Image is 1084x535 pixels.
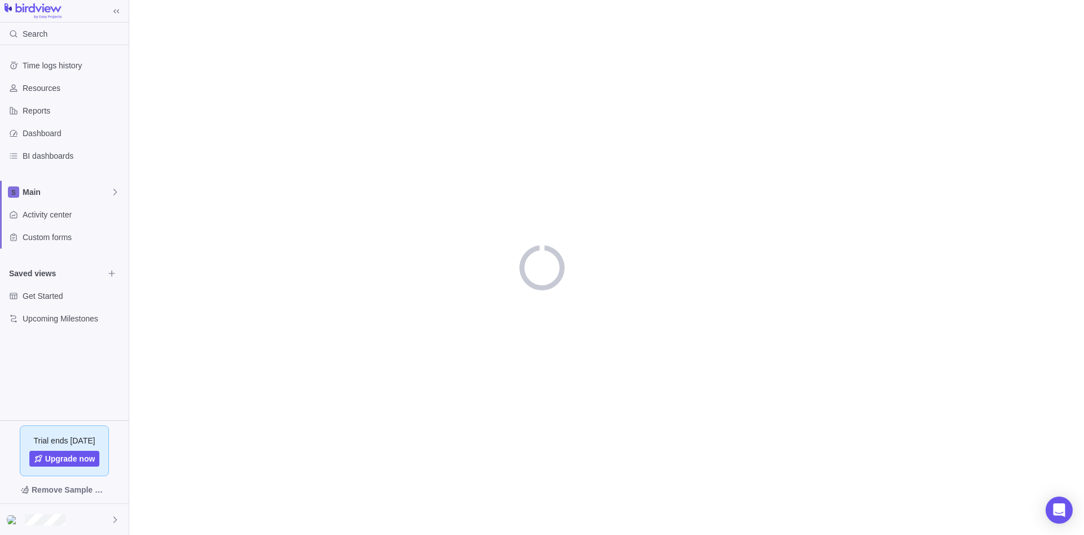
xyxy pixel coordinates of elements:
span: Custom forms [23,232,124,243]
span: Search [23,28,47,40]
img: Show [7,515,20,524]
span: Dashboard [23,128,124,139]
div: loading [519,245,565,290]
span: Remove Sample Data [9,481,120,499]
span: Saved views [9,268,104,279]
span: Main [23,186,111,198]
span: Trial ends [DATE] [34,435,95,446]
span: Upcoming Milestones [23,313,124,324]
span: BI dashboards [23,150,124,162]
span: Time logs history [23,60,124,71]
span: Resources [23,82,124,94]
span: Browse views [104,266,120,281]
span: Get Started [23,290,124,302]
div: Open Intercom Messenger [1046,497,1073,524]
div: Steve Mead [7,513,20,527]
span: Remove Sample Data [32,483,108,497]
img: logo [5,3,62,19]
span: Reports [23,105,124,116]
a: Upgrade now [29,451,100,467]
span: Upgrade now [45,453,95,464]
span: Activity center [23,209,124,220]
